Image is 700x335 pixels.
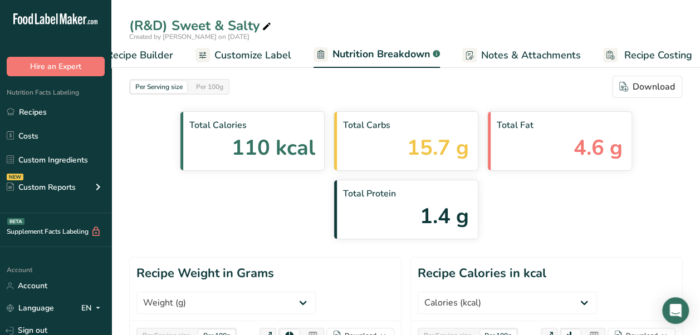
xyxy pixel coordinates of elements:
span: Recipe Builder [106,48,173,63]
span: 1.4 g [420,200,469,232]
div: BETA [7,218,25,225]
span: 15.7 g [407,132,469,164]
span: Total Protein [343,187,469,200]
a: Nutrition Breakdown [314,42,440,68]
div: Custom Reports [7,181,76,193]
h1: Recipe Calories in kcal [418,264,546,283]
span: Customize Label [214,48,291,63]
a: Customize Label [195,43,291,68]
button: Hire an Expert [7,57,105,76]
button: Download [612,76,682,98]
span: Total Carbs [343,119,469,132]
a: Recipe Builder [85,43,173,68]
div: NEW [7,174,23,180]
span: 110 kcal [232,132,315,164]
span: 4.6 g [574,132,623,164]
span: Total Fat [497,119,623,132]
div: Per Serving size [131,81,187,93]
span: Created by [PERSON_NAME] on [DATE] [129,32,249,41]
div: Open Intercom Messenger [662,297,689,324]
div: Per 100g [192,81,228,93]
a: Language [7,298,54,318]
h1: Recipe Weight in Grams [136,264,274,283]
span: Nutrition Breakdown [332,47,430,62]
div: (R&D) Sweet & Salty [129,16,273,36]
span: Recipe Costing [624,48,692,63]
div: EN [81,302,105,315]
div: Download [619,80,675,93]
span: Notes & Attachments [481,48,581,63]
a: Recipe Costing [603,43,692,68]
a: Notes & Attachments [462,43,581,68]
span: Total Calories [189,119,315,132]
